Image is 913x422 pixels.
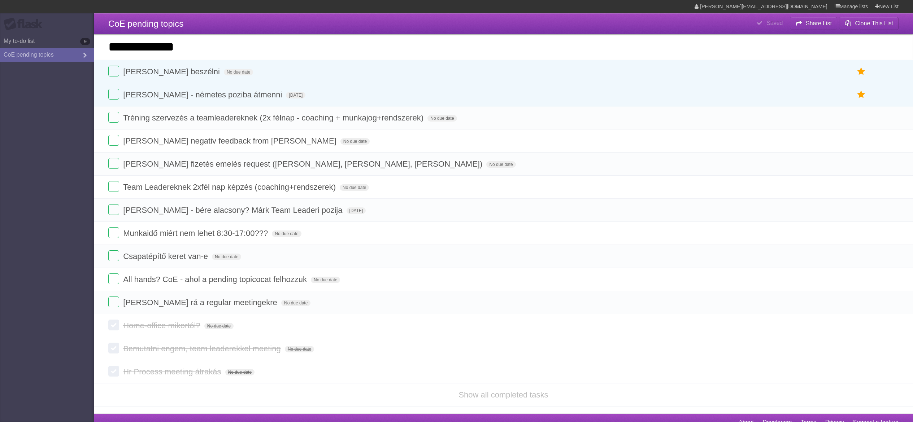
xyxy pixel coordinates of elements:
b: Share List [806,20,832,26]
div: Flask [4,18,47,31]
label: Done [108,66,119,76]
span: No due date [224,69,253,75]
span: No due date [340,184,369,191]
span: No due date [212,254,241,260]
span: No due date [225,369,255,375]
label: Done [108,273,119,284]
label: Done [108,158,119,169]
span: No due date [285,346,314,352]
span: [PERSON_NAME] negativ feedback from [PERSON_NAME] [123,136,338,145]
label: Done [108,112,119,123]
span: [PERSON_NAME] fizetés emelés request ([PERSON_NAME], [PERSON_NAME], [PERSON_NAME]) [123,159,484,168]
a: Show all completed tasks [458,390,548,399]
span: No due date [281,300,310,306]
label: Done [108,343,119,353]
span: Home-office mikortól? [123,321,202,330]
span: No due date [204,323,234,329]
span: No due date [486,161,516,168]
span: [PERSON_NAME] rá a regular meetingekre [123,298,279,307]
label: Done [108,296,119,307]
span: Csapatépítő keret van-e [123,252,210,261]
label: Done [108,366,119,377]
b: Saved [766,20,783,26]
label: Star task [855,66,868,78]
label: Done [108,89,119,100]
label: Done [108,181,119,192]
b: 9 [80,38,90,45]
span: [PERSON_NAME] - bére alacsony? Márk Team Leaderi pozija [123,206,344,215]
span: [DATE] [286,92,305,98]
span: No due date [272,230,301,237]
b: Clone This List [855,20,893,26]
span: [PERSON_NAME] - németes poziba átmenni [123,90,284,99]
label: Done [108,135,119,146]
span: Hr Process meeting átrakás [123,367,223,376]
button: Clone This List [839,17,899,30]
label: Done [108,204,119,215]
span: Bemutatni engem, team leaderekkel meeting [123,344,283,353]
span: All hands? CoE - ahol a pending topicocat felhozzuk [123,275,309,284]
span: No due date [340,138,370,145]
span: CoE pending topics [108,19,183,28]
label: Done [108,250,119,261]
label: Star task [855,89,868,101]
span: Team Leadereknek 2xfél nap képzés (coaching+rendszerek) [123,183,338,192]
label: Done [108,320,119,330]
button: Share List [790,17,838,30]
span: No due date [311,277,340,283]
span: No due date [427,115,457,122]
span: Tréning szervezés a teamleadereknek (2x félnap - coaching + munkajog+rendszerek) [123,113,425,122]
span: [PERSON_NAME] beszélni [123,67,222,76]
span: Munkaidő miért nem lehet 8:30-17:00??? [123,229,270,238]
label: Done [108,227,119,238]
span: [DATE] [347,207,366,214]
